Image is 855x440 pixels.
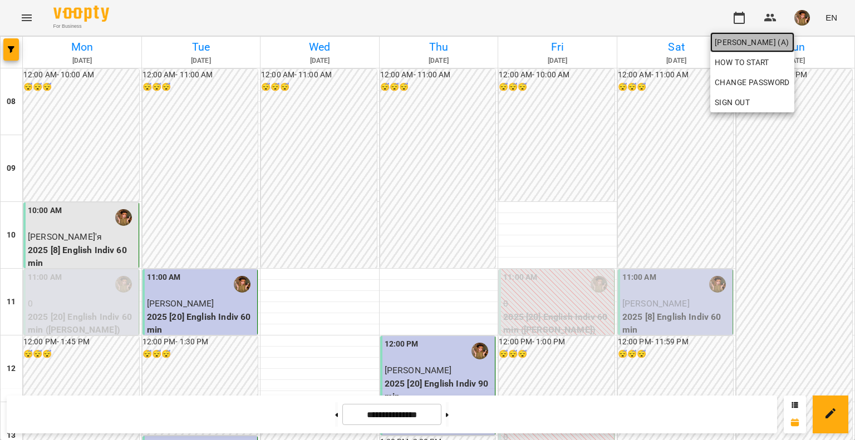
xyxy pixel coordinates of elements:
span: Change Password [715,76,790,89]
button: Sign Out [710,92,794,112]
span: How to start [715,56,769,69]
a: How to start [710,52,774,72]
a: [PERSON_NAME] (а) [710,32,794,52]
a: Change Password [710,72,794,92]
span: Sign Out [715,96,750,109]
span: [PERSON_NAME] (а) [715,36,790,49]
